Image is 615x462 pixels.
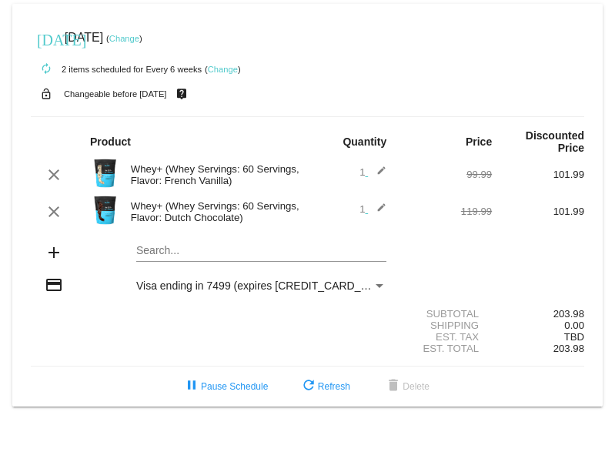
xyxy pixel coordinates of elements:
img: Image-1-Carousel-Whey-5lb-Chocolate-no-badge-Transp.png [90,195,121,226]
div: 203.98 [492,308,584,320]
span: Visa ending in 7499 (expires [CREDIT_CARD_DATA]) [136,280,394,292]
div: 101.99 [492,206,584,217]
mat-icon: lock_open [37,84,55,104]
span: 203.98 [553,343,584,354]
div: 99.99 [399,169,492,180]
span: TBD [564,331,584,343]
strong: Price [466,136,492,148]
button: Pause Schedule [170,373,280,400]
div: Est. Total [399,343,492,354]
mat-icon: clear [45,166,63,184]
strong: Quantity [343,136,386,148]
button: Refresh [287,373,363,400]
mat-icon: credit_card [45,276,63,294]
div: Whey+ (Whey Servings: 60 Servings, Flavor: French Vanilla) [123,163,308,186]
small: 2 items scheduled for Every 6 weeks [31,65,202,74]
div: Subtotal [399,308,492,320]
small: ( ) [106,34,142,43]
input: Search... [136,245,386,257]
mat-icon: [DATE] [37,29,55,48]
mat-icon: edit [368,203,386,221]
span: 1 [359,166,386,178]
small: ( ) [205,65,241,74]
span: Delete [384,381,429,392]
a: Change [208,65,238,74]
div: 119.99 [399,206,492,217]
mat-icon: refresh [299,377,318,396]
mat-icon: clear [45,203,63,221]
div: Shipping [399,320,492,331]
strong: Discounted Price [526,129,584,154]
div: 101.99 [492,169,584,180]
strong: Product [90,136,131,148]
img: Image-1-Carousel-Whey-5lb-Vanilla-no-badge-Transp.png [90,158,121,189]
mat-icon: pause [182,377,201,396]
span: 0.00 [564,320,584,331]
mat-icon: edit [368,166,386,184]
mat-icon: autorenew [37,60,55,79]
span: Refresh [299,381,350,392]
mat-icon: delete [384,377,403,396]
mat-icon: add [45,243,63,262]
button: Delete [372,373,442,400]
span: 1 [359,203,386,215]
div: Est. Tax [399,331,492,343]
mat-icon: live_help [172,84,191,104]
mat-select: Payment Method [136,280,386,292]
small: Changeable before [DATE] [64,89,167,99]
a: Change [109,34,139,43]
span: Pause Schedule [182,381,268,392]
div: Whey+ (Whey Servings: 60 Servings, Flavor: Dutch Chocolate) [123,200,308,223]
